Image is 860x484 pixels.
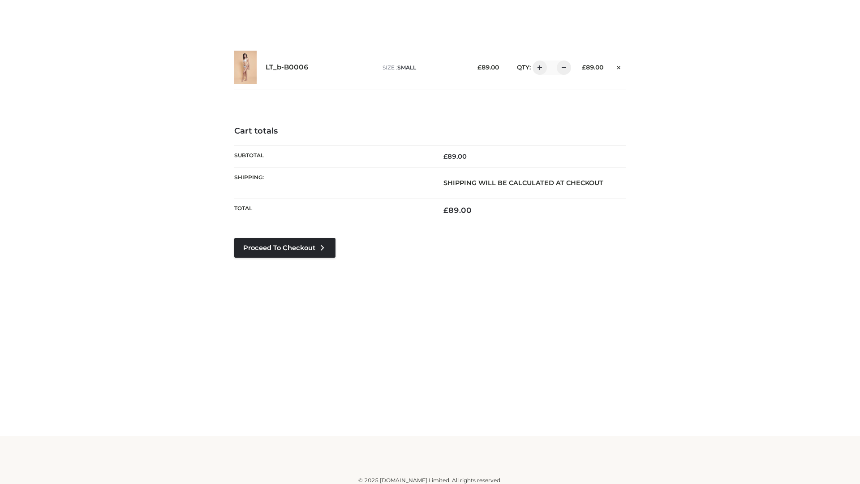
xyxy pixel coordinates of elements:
[612,60,626,72] a: Remove this item
[234,126,626,136] h4: Cart totals
[443,206,448,215] span: £
[234,51,257,84] img: LT_b-B0006 - SMALL
[234,238,335,258] a: Proceed to Checkout
[582,64,586,71] span: £
[383,64,464,72] p: size :
[234,167,430,198] th: Shipping:
[477,64,499,71] bdi: 89.00
[508,60,568,75] div: QTY:
[397,64,416,71] span: SMALL
[443,152,447,160] span: £
[582,64,603,71] bdi: 89.00
[443,206,472,215] bdi: 89.00
[234,145,430,167] th: Subtotal
[266,63,309,72] a: LT_b-B0006
[477,64,482,71] span: £
[443,152,467,160] bdi: 89.00
[234,199,430,222] th: Total
[443,179,603,187] strong: Shipping will be calculated at checkout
